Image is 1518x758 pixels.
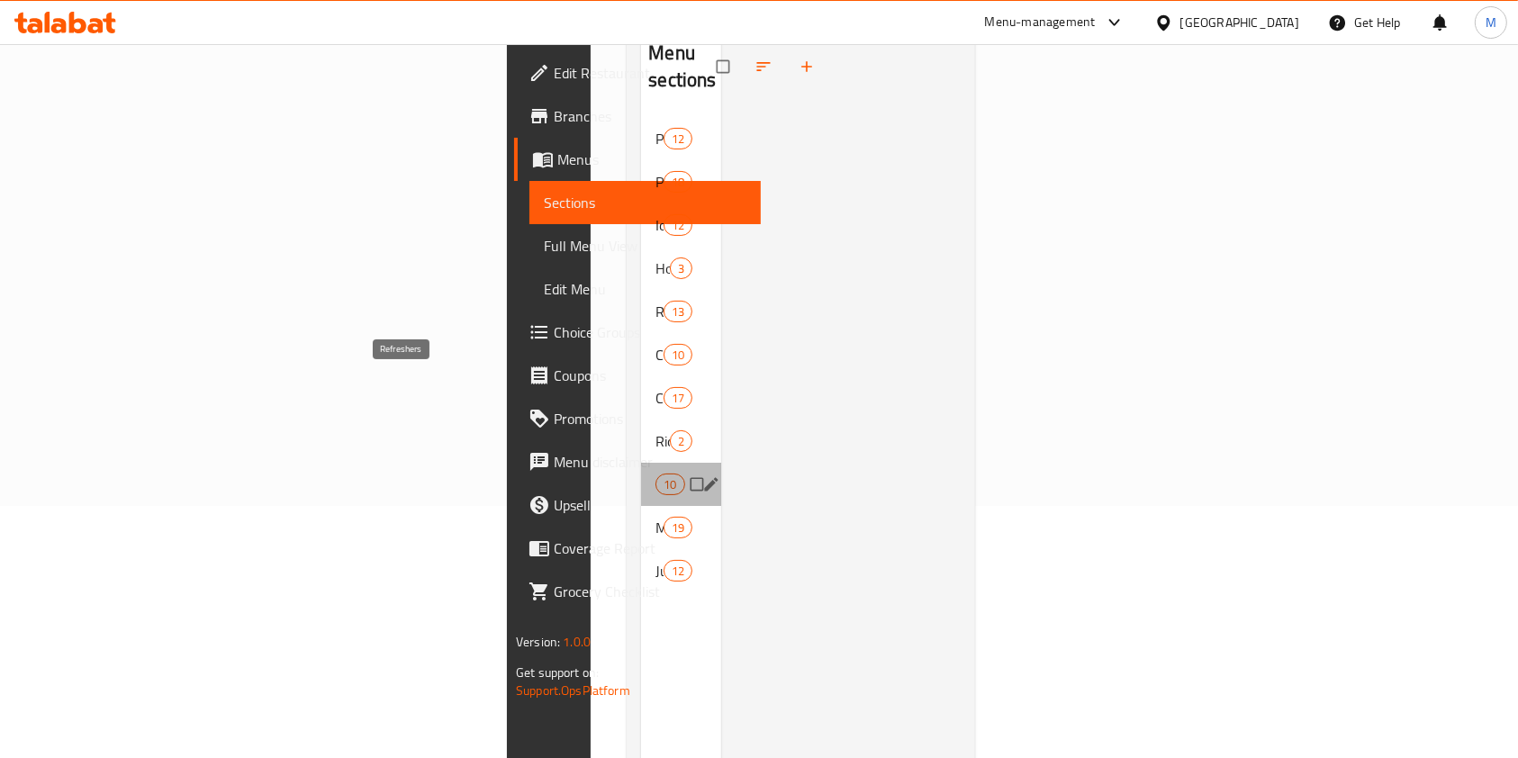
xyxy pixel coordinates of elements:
[641,117,721,160] div: Pasta12
[664,519,691,537] span: 19
[514,354,761,397] a: Coupons
[529,224,761,267] a: Full Menu View
[514,440,761,483] a: Menu disclaimer
[514,527,761,570] a: Coverage Report
[664,131,691,148] span: 12
[516,630,560,654] span: Version:
[655,430,670,452] span: Ricchi signature Items
[514,570,761,613] a: Grocery Checklist
[529,181,761,224] a: Sections
[641,290,721,333] div: Ricchi Shake13
[655,474,684,495] div: items
[744,47,787,86] span: Sort sections
[563,630,591,654] span: 1.0.0
[544,235,746,257] span: Full Menu View
[664,387,692,409] div: items
[516,661,599,684] span: Get support on:
[514,51,761,95] a: Edit Restaurant
[706,50,744,84] span: Select all sections
[664,214,692,236] div: items
[554,321,746,343] span: Choice Groups
[641,549,721,592] div: Juice12
[641,333,721,376] div: Coffee Frappe10
[664,217,691,234] span: 12
[664,128,692,149] div: items
[664,303,691,320] span: 13
[554,451,746,473] span: Menu disclaimer
[655,344,663,365] span: Coffee Frappe
[641,376,721,420] div: Cream Frappe17
[554,494,746,516] span: Upsell
[655,560,663,582] span: Juice
[514,311,761,354] a: Choice Groups
[557,149,746,170] span: Menus
[1180,13,1299,32] div: [GEOGRAPHIC_DATA]
[554,62,746,84] span: Edit Restaurant
[671,433,691,450] span: 2
[1486,13,1496,32] span: M
[664,171,692,193] div: items
[641,463,721,506] div: 10edit
[985,12,1096,33] div: Menu-management
[787,47,830,86] button: Add section
[641,247,721,290] div: Hot Chocolate3
[655,301,663,322] span: Ricchi Shake
[514,483,761,527] a: Upsell
[664,560,692,582] div: items
[664,517,692,538] div: items
[670,257,692,279] div: items
[664,174,691,191] span: 18
[554,105,746,127] span: Branches
[514,397,761,440] a: Promotions
[671,260,691,277] span: 3
[641,506,721,549] div: Milk shake19
[655,214,663,236] span: Ice Coffee
[514,138,761,181] a: Menus
[554,365,746,386] span: Coupons
[544,278,746,300] span: Edit Menu
[514,95,761,138] a: Branches
[516,679,630,702] a: Support.OpsPlatform
[655,171,663,193] span: Pizza
[641,160,721,203] div: Pizza18
[655,128,663,149] span: Pasta
[664,301,692,322] div: items
[664,347,691,364] span: 10
[641,203,721,247] div: Ice Coffee12
[656,476,683,493] span: 10
[664,390,691,407] span: 17
[664,344,692,365] div: items
[670,430,692,452] div: items
[641,420,721,463] div: Ricchi signature Items2
[641,110,721,600] nav: Menu sections
[655,257,670,279] span: Hot Chocolate
[554,408,746,429] span: Promotions
[544,192,746,213] span: Sections
[554,537,746,559] span: Coverage Report
[664,563,691,580] span: 12
[529,267,761,311] a: Edit Menu
[655,387,663,409] span: Cream Frappe
[655,517,663,538] span: Milk shake
[554,581,746,602] span: Grocery Checklist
